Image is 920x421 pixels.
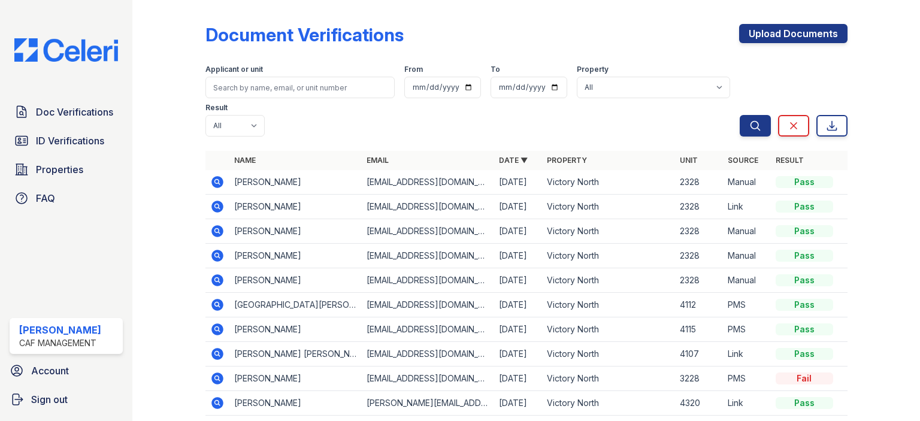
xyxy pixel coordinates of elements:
[229,195,362,219] td: [PERSON_NAME]
[229,170,362,195] td: [PERSON_NAME]
[776,323,833,335] div: Pass
[229,367,362,391] td: [PERSON_NAME]
[542,195,674,219] td: Victory North
[205,77,395,98] input: Search by name, email, or unit number
[542,367,674,391] td: Victory North
[362,367,494,391] td: [EMAIL_ADDRESS][DOMAIN_NAME]
[36,162,83,177] span: Properties
[675,391,723,416] td: 4320
[362,391,494,416] td: [PERSON_NAME][EMAIL_ADDRESS][DOMAIN_NAME]
[362,317,494,342] td: [EMAIL_ADDRESS][DOMAIN_NAME]
[776,397,833,409] div: Pass
[675,244,723,268] td: 2328
[723,195,771,219] td: Link
[229,317,362,342] td: [PERSON_NAME]
[494,219,542,244] td: [DATE]
[10,129,123,153] a: ID Verifications
[31,392,68,407] span: Sign out
[542,293,674,317] td: Victory North
[494,268,542,293] td: [DATE]
[494,367,542,391] td: [DATE]
[362,195,494,219] td: [EMAIL_ADDRESS][DOMAIN_NAME]
[5,359,128,383] a: Account
[229,268,362,293] td: [PERSON_NAME]
[499,156,528,165] a: Date ▼
[31,364,69,378] span: Account
[5,38,128,62] img: CE_Logo_Blue-a8612792a0a2168367f1c8372b55b34899dd931a85d93a1a3d3e32e68fde9ad4.png
[542,268,674,293] td: Victory North
[542,391,674,416] td: Victory North
[362,268,494,293] td: [EMAIL_ADDRESS][DOMAIN_NAME]
[494,170,542,195] td: [DATE]
[675,342,723,367] td: 4107
[10,100,123,124] a: Doc Verifications
[776,201,833,213] div: Pass
[776,156,804,165] a: Result
[675,367,723,391] td: 3228
[776,176,833,188] div: Pass
[362,342,494,367] td: [EMAIL_ADDRESS][DOMAIN_NAME]
[542,317,674,342] td: Victory North
[776,225,833,237] div: Pass
[776,372,833,384] div: Fail
[404,65,423,74] label: From
[723,342,771,367] td: Link
[10,158,123,181] a: Properties
[723,268,771,293] td: Manual
[362,244,494,268] td: [EMAIL_ADDRESS][DOMAIN_NAME]
[234,156,256,165] a: Name
[723,317,771,342] td: PMS
[723,391,771,416] td: Link
[362,293,494,317] td: [EMAIL_ADDRESS][DOMAIN_NAME]
[675,268,723,293] td: 2328
[494,317,542,342] td: [DATE]
[36,105,113,119] span: Doc Verifications
[19,323,101,337] div: [PERSON_NAME]
[19,337,101,349] div: CAF Management
[577,65,609,74] label: Property
[542,342,674,367] td: Victory North
[229,244,362,268] td: [PERSON_NAME]
[776,250,833,262] div: Pass
[723,170,771,195] td: Manual
[36,134,104,148] span: ID Verifications
[675,317,723,342] td: 4115
[494,195,542,219] td: [DATE]
[205,65,263,74] label: Applicant or unit
[367,156,389,165] a: Email
[205,103,228,113] label: Result
[36,191,55,205] span: FAQ
[776,299,833,311] div: Pass
[205,24,404,46] div: Document Verifications
[362,170,494,195] td: [EMAIL_ADDRESS][DOMAIN_NAME]
[547,156,587,165] a: Property
[542,219,674,244] td: Victory North
[675,170,723,195] td: 2328
[229,293,362,317] td: [GEOGRAPHIC_DATA][PERSON_NAME]
[776,348,833,360] div: Pass
[723,244,771,268] td: Manual
[494,293,542,317] td: [DATE]
[494,342,542,367] td: [DATE]
[491,65,500,74] label: To
[229,342,362,367] td: [PERSON_NAME] [PERSON_NAME]
[5,387,128,411] a: Sign out
[723,219,771,244] td: Manual
[739,24,848,43] a: Upload Documents
[494,244,542,268] td: [DATE]
[10,186,123,210] a: FAQ
[362,219,494,244] td: [EMAIL_ADDRESS][DOMAIN_NAME]
[728,156,758,165] a: Source
[229,219,362,244] td: [PERSON_NAME]
[680,156,698,165] a: Unit
[675,219,723,244] td: 2328
[229,391,362,416] td: [PERSON_NAME]
[675,195,723,219] td: 2328
[542,170,674,195] td: Victory North
[494,391,542,416] td: [DATE]
[776,274,833,286] div: Pass
[675,293,723,317] td: 4112
[542,244,674,268] td: Victory North
[723,293,771,317] td: PMS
